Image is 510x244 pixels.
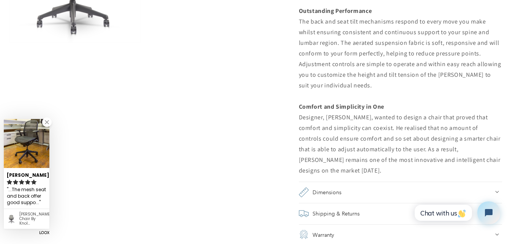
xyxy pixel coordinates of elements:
[299,6,502,176] div: The back and seat tilt mechanisms respond to every move you make whilst ensuring consistent and c...
[406,195,507,231] iframe: Tidio Chat
[4,119,49,168] img: Mike D. review of Chadwick Chair By Knoll-Black (Renewed)
[13,179,18,185] svg: rating icon full
[299,103,385,111] b: Comfort and Simplicity in One
[313,187,341,198] h2: Dimensions
[299,7,372,15] b: Outstanding Performance
[31,179,36,185] svg: rating icon full
[299,182,502,203] summary: Dimensions
[299,203,502,224] summary: Shipping & Returns
[19,179,24,185] svg: rating icon full
[7,179,12,185] svg: rating icon full
[25,179,30,185] svg: rating icon full
[313,208,360,219] h2: Shipping & Returns
[19,212,46,226] div: Chadwick Chair By Knoll-Black (Renewed)
[7,169,46,179] div: [PERSON_NAME]
[7,186,46,207] div: ...The mesh seat and back offer good support and stay cool and breathable....
[313,230,334,240] h2: Warranty
[299,230,309,239] img: guarantee.png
